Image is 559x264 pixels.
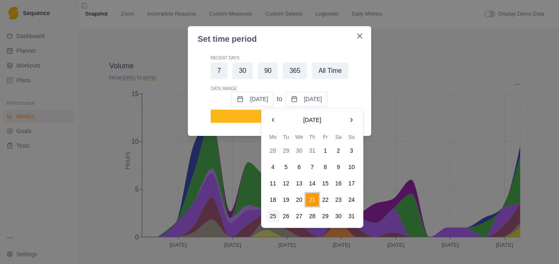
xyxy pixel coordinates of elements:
[232,92,273,106] button: [DATE]
[293,133,306,141] th: Wednesday
[286,92,327,106] button: [DATE]
[266,133,279,141] th: Monday
[293,193,306,206] button: Wednesday, August 20th, 2025
[279,177,293,190] button: Tuesday, August 12th, 2025
[293,210,306,223] button: Wednesday, August 27th, 2025
[345,193,358,206] button: Sunday, August 24th, 2025
[345,113,358,126] button: Go to the Next Month
[332,210,345,223] button: Saturday, August 30th, 2025
[293,144,306,157] button: Wednesday, July 30th, 2025
[332,144,345,157] button: Saturday, August 2nd, 2025
[345,210,358,223] button: Sunday, August 31st, 2025
[266,177,279,190] button: Monday, August 11th, 2025
[293,177,306,190] button: Wednesday, August 13th, 2025
[266,133,358,223] table: August 2025
[332,193,345,206] button: Saturday, August 23rd, 2025
[266,193,279,206] button: Monday, August 18th, 2025
[279,193,293,206] button: Tuesday, August 19th, 2025
[211,86,348,92] p: Date Range
[266,160,279,174] button: Monday, August 4th, 2025
[306,144,319,157] button: Thursday, July 31st, 2025
[306,160,319,174] button: Thursday, August 7th, 2025
[266,113,279,126] button: Go to the Previous Month
[306,210,319,223] button: Thursday, August 28th, 2025
[306,177,319,190] button: Thursday, August 14th, 2025
[279,144,293,157] button: Tuesday, July 29th, 2025
[319,177,332,190] button: Friday, August 15th, 2025
[211,110,348,123] button: Set
[332,177,345,190] button: Saturday, August 16th, 2025
[319,133,332,141] th: Friday
[266,144,279,157] button: Monday, July 28th, 2025
[266,210,279,223] button: Today, Monday, August 25th, 2025
[279,133,293,141] th: Tuesday
[279,160,293,174] button: Tuesday, August 5th, 2025
[279,210,293,223] button: Tuesday, August 26th, 2025
[345,160,358,174] button: Sunday, August 10th, 2025
[345,177,358,190] button: Sunday, August 17th, 2025
[306,133,319,141] th: Thursday
[319,160,332,174] button: Friday, August 8th, 2025
[232,63,253,79] button: 30
[283,63,307,79] button: 365
[319,210,332,223] button: Friday, August 29th, 2025
[319,193,332,206] button: Friday, August 22nd, 2025
[332,160,345,174] button: Saturday, August 9th, 2025
[211,63,228,79] button: 7
[188,26,352,45] header: Set time period
[319,144,332,157] button: Friday, August 1st, 2025
[258,63,278,79] button: 90
[277,94,282,104] p: to
[345,133,358,141] th: Sunday
[211,55,348,61] p: Recent Days
[306,193,319,206] button: Thursday, August 21st, 2025, selected
[332,133,345,141] th: Saturday
[293,160,306,174] button: Wednesday, August 6th, 2025
[353,29,366,43] button: Close
[345,144,358,157] button: Sunday, August 3rd, 2025
[312,63,348,79] button: All Time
